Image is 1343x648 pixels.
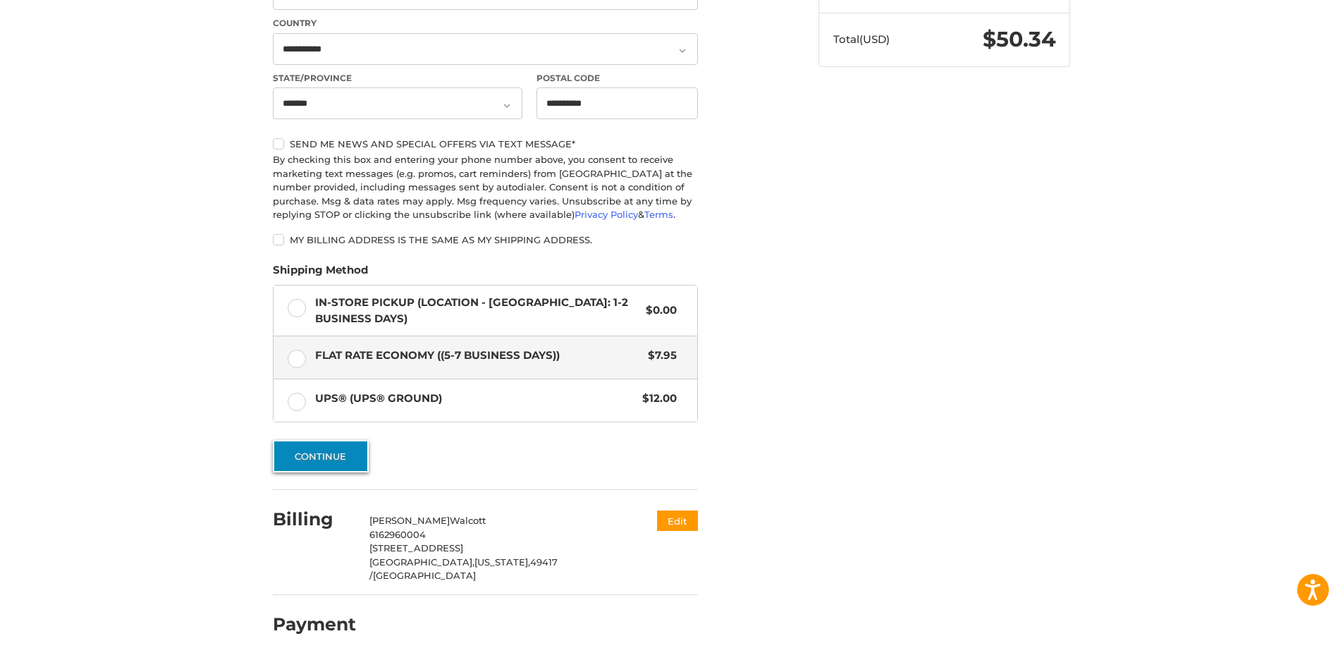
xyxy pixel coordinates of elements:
[639,302,677,319] span: $0.00
[450,515,486,526] span: Walcott
[373,570,476,581] span: [GEOGRAPHIC_DATA]
[273,613,356,635] h2: Payment
[833,32,890,46] span: Total (USD)
[273,440,369,472] button: Continue
[644,209,673,220] a: Terms
[273,17,698,30] label: Country
[575,209,638,220] a: Privacy Policy
[1227,610,1343,648] iframe: Google Customer Reviews
[315,348,642,364] span: Flat Rate Economy ((5-7 Business Days))
[369,556,474,568] span: [GEOGRAPHIC_DATA],
[273,234,698,245] label: My billing address is the same as my shipping address.
[315,295,639,326] span: In-Store Pickup (Location - [GEOGRAPHIC_DATA]: 1-2 BUSINESS DAYS)
[635,391,677,407] span: $12.00
[273,138,698,149] label: Send me news and special offers via text message*
[474,556,530,568] span: [US_STATE],
[273,262,368,285] legend: Shipping Method
[273,72,522,85] label: State/Province
[536,72,699,85] label: Postal Code
[369,529,426,540] span: 6162960004
[369,542,463,554] span: [STREET_ADDRESS]
[273,508,355,530] h2: Billing
[315,391,636,407] span: UPS® (UPS® Ground)
[369,515,450,526] span: [PERSON_NAME]
[273,153,698,222] div: By checking this box and entering your phone number above, you consent to receive marketing text ...
[657,511,698,531] button: Edit
[641,348,677,364] span: $7.95
[983,26,1056,52] span: $50.34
